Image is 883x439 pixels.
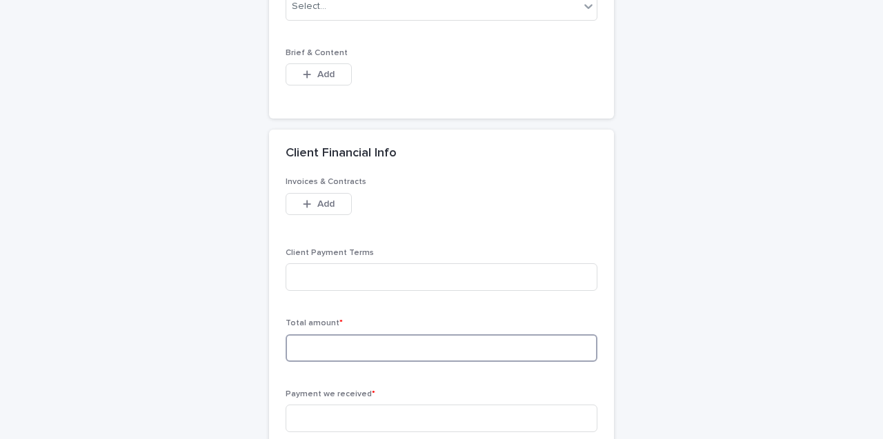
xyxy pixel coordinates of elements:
[286,193,352,215] button: Add
[286,178,366,186] span: Invoices & Contracts
[286,146,397,161] h2: Client Financial Info
[286,249,374,257] span: Client Payment Terms
[286,390,375,398] span: Payment we received
[286,49,348,57] span: Brief & Content
[286,63,352,85] button: Add
[286,319,343,327] span: Total amount
[317,199,335,209] span: Add
[317,70,335,79] span: Add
